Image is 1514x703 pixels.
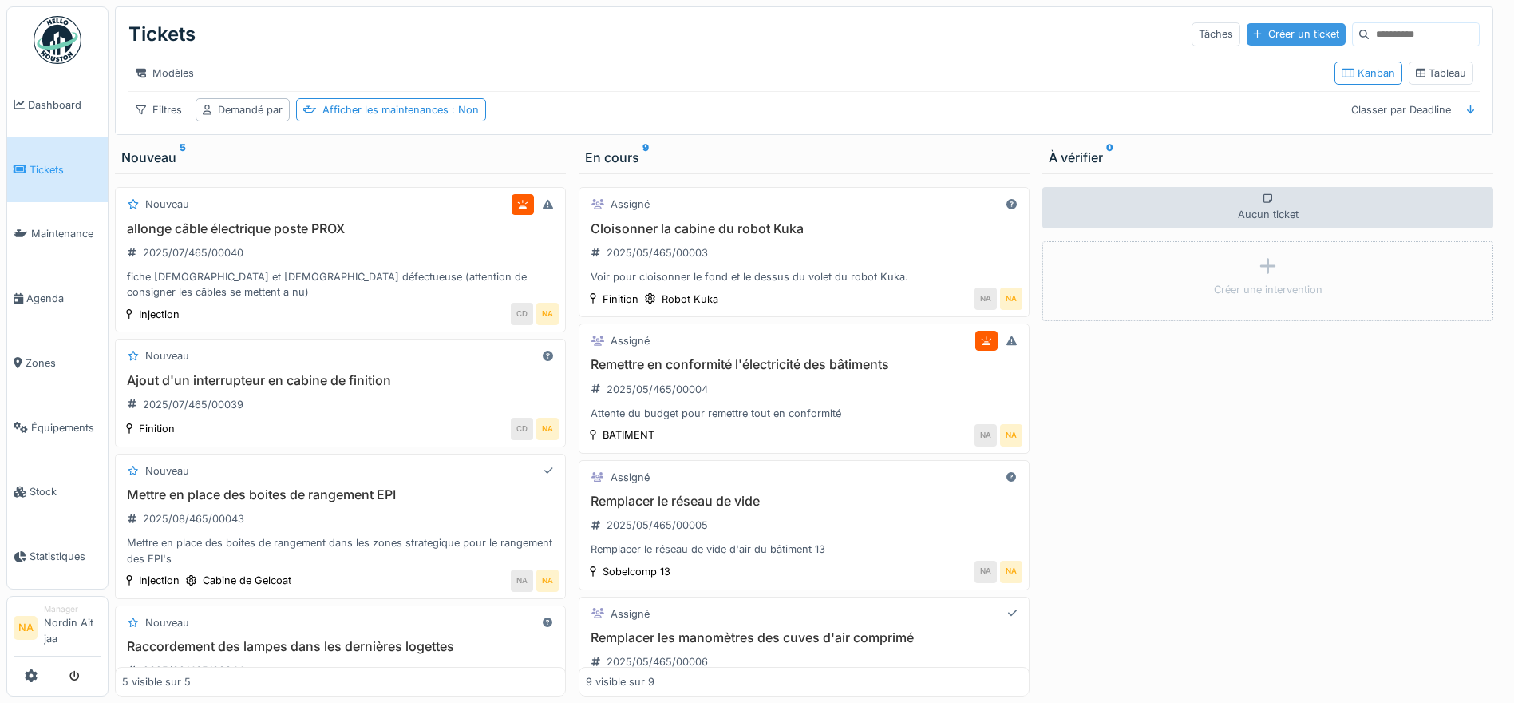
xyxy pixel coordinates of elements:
[1214,282,1322,297] div: Créer une intervention
[14,603,101,657] a: NA ManagerNordin Ait jaa
[7,202,108,267] a: Maintenance
[122,221,559,236] h3: allonge câble électrique poste PROX
[143,397,243,412] div: 2025/07/465/00039
[31,420,101,435] span: Équipements
[14,616,38,640] li: NA
[586,406,1022,421] div: Attente du budget pour remettre tout en conformité
[586,269,1022,284] div: Voir pour cloisonner le fond et le dessus du volet du robot Kuka.
[642,148,649,167] sup: 9
[122,639,559,654] h3: Raccordement des lampes dans les dernières logettes
[139,307,180,322] div: Injection
[7,460,108,525] a: Stock
[586,674,654,689] div: 9 visible sur 9
[1042,187,1493,228] div: Aucun ticket
[7,331,108,395] a: Zones
[31,226,101,241] span: Maintenance
[974,561,997,583] div: NA
[128,62,201,85] div: Modèles
[7,395,108,460] a: Équipements
[203,573,291,588] div: Cabine de Gelcoat
[607,518,708,533] div: 2025/05/465/00005
[128,98,189,121] div: Filtres
[44,603,101,615] div: Manager
[1000,288,1022,310] div: NA
[122,674,191,689] div: 5 visible sur 5
[1000,561,1022,583] div: NA
[1192,22,1240,46] div: Tâches
[145,348,189,363] div: Nouveau
[611,333,650,348] div: Assigné
[143,245,243,260] div: 2025/07/465/00040
[139,573,180,588] div: Injection
[603,427,654,443] div: BATIMENT
[145,463,189,479] div: Nouveau
[1247,23,1346,45] div: Créer un ticket
[536,570,559,592] div: NA
[30,549,101,564] span: Statistiques
[536,303,559,325] div: NA
[26,355,101,371] span: Zones
[122,487,559,502] h3: Mettre en place des boites de rangement EPI
[586,494,1022,509] h3: Remplacer le réseau de vide
[607,245,708,260] div: 2025/05/465/00003
[1344,98,1458,121] div: Classer par Deadline
[7,266,108,331] a: Agenda
[974,424,997,447] div: NA
[44,603,101,653] li: Nordin Ait jaa
[603,292,638,307] div: Finition
[611,197,650,212] div: Assigné
[974,288,997,310] div: NA
[1106,148,1113,167] sup: 0
[1416,66,1467,81] div: Tableau
[30,484,101,499] span: Stock
[218,102,283,117] div: Demandé par
[585,148,1023,167] div: En cours
[586,357,1022,372] h3: Remettre en conformité l'électricité des bâtiments
[145,197,189,212] div: Nouveau
[586,221,1022,236] h3: Cloisonner la cabine du robot Kuka
[122,269,559,300] div: fiche [DEMOGRAPHIC_DATA] et [DEMOGRAPHIC_DATA] défectueuse (attention de consigner les câbles se ...
[143,663,244,678] div: 2025/08/465/00044
[128,14,196,55] div: Tickets
[1049,148,1487,167] div: À vérifier
[143,511,244,526] div: 2025/08/465/00043
[322,102,479,117] div: Afficher les maintenances
[607,654,708,669] div: 2025/05/465/00006
[28,97,101,113] span: Dashboard
[180,148,186,167] sup: 5
[122,373,559,388] h3: Ajout d'un interrupteur en cabine de finition
[34,16,81,64] img: Badge_color-CXgf-gQk.svg
[26,291,101,306] span: Agenda
[1000,424,1022,447] div: NA
[611,470,650,485] div: Assigné
[511,570,533,592] div: NA
[122,535,559,566] div: Mettre en place des boites de rangement dans les zones strategique pour le rangement des EPI's
[611,606,650,622] div: Assigné
[662,292,718,307] div: Robot Kuka
[1342,66,1395,81] div: Kanban
[139,421,175,436] div: Finition
[449,104,479,116] span: : Non
[511,303,533,325] div: CD
[536,418,559,440] div: NA
[121,148,559,167] div: Nouveau
[7,137,108,202] a: Tickets
[586,542,1022,557] div: Remplacer le réseau de vide d'air du bâtiment 13
[511,418,533,440] div: CD
[7,73,108,137] a: Dashboard
[586,630,1022,645] h3: Remplacer les manomètres des cuves d'air comprimé
[603,564,670,579] div: Sobelcomp 13
[7,524,108,589] a: Statistiques
[607,382,708,397] div: 2025/05/465/00004
[30,162,101,177] span: Tickets
[145,615,189,630] div: Nouveau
